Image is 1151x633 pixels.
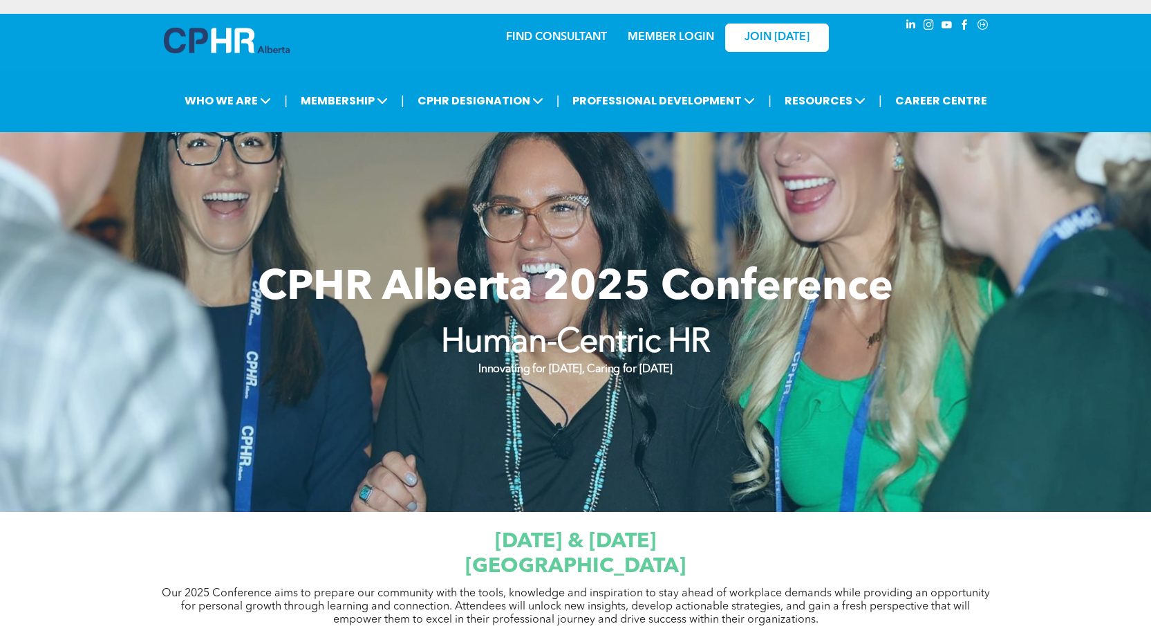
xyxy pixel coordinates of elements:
img: A blue and white logo for cp alberta [164,28,290,53]
span: JOIN [DATE] [745,31,810,44]
span: WHO WE ARE [180,88,275,113]
li: | [401,86,404,115]
a: instagram [921,17,937,36]
span: MEMBERSHIP [297,88,392,113]
strong: Innovating for [DATE], Caring for [DATE] [478,364,672,375]
a: linkedin [904,17,919,36]
a: Social network [975,17,991,36]
span: Our 2025 Conference aims to prepare our community with the tools, knowledge and inspiration to st... [162,588,990,625]
li: | [879,86,882,115]
a: JOIN [DATE] [725,24,829,52]
a: FIND CONSULTANT [506,32,607,43]
span: CPHR DESIGNATION [413,88,548,113]
span: PROFESSIONAL DEVELOPMENT [568,88,759,113]
a: facebook [957,17,973,36]
li: | [284,86,288,115]
span: [GEOGRAPHIC_DATA] [465,556,686,577]
a: MEMBER LOGIN [628,32,714,43]
span: CPHR Alberta 2025 Conference [258,268,893,309]
span: [DATE] & [DATE] [495,531,656,552]
li: | [556,86,560,115]
li: | [768,86,771,115]
a: youtube [939,17,955,36]
strong: Human-Centric HR [441,327,711,360]
span: RESOURCES [780,88,870,113]
a: CAREER CENTRE [891,88,991,113]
